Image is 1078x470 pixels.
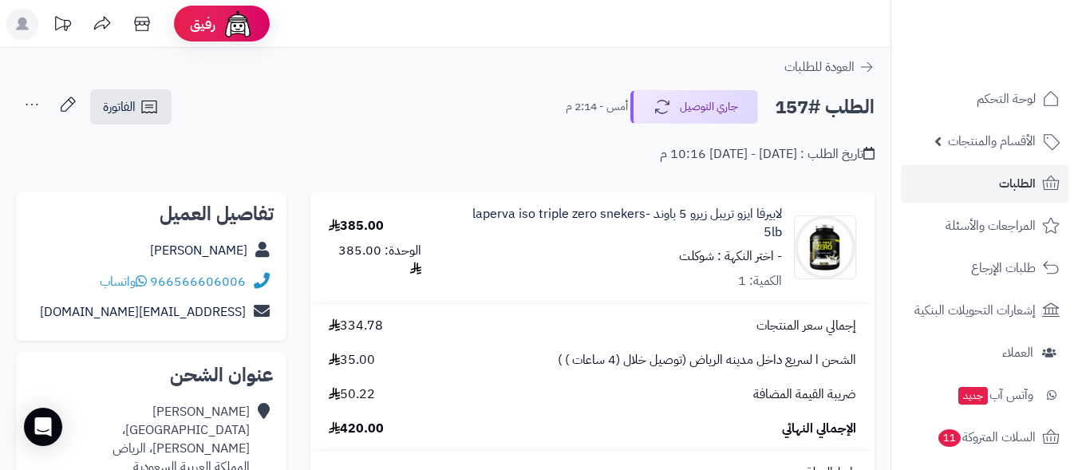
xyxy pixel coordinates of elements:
div: Open Intercom Messenger [24,408,62,446]
span: الفاتورة [103,97,136,117]
span: لوحة التحكم [977,88,1036,110]
a: لابيرفا ايزو تريبل زيرو 5 باوند -laperva iso triple zero snekers 5lb [458,205,782,242]
a: طلبات الإرجاع [901,249,1068,287]
a: واتساب [100,272,147,291]
span: إشعارات التحويلات البنكية [914,299,1036,322]
span: المراجعات والأسئلة [946,215,1036,237]
a: لوحة التحكم [901,80,1068,118]
a: الفاتورة [90,89,172,124]
span: 35.00 [329,351,375,369]
h2: عنوان الشحن [29,365,274,385]
div: 385.00 [329,217,384,235]
a: 966566606006 [150,272,246,291]
button: جاري التوصيل [630,90,758,124]
img: ai-face.png [222,8,254,40]
img: 1540a149ef14d801c4e8bc7ea27c4333c0-90x90.jpg [795,215,855,279]
a: الطلبات [901,164,1068,203]
a: [EMAIL_ADDRESS][DOMAIN_NAME] [40,302,246,322]
span: رفيق [190,14,215,34]
span: 11 [938,429,961,447]
a: السلات المتروكة11 [901,418,1068,456]
span: الأقسام والمنتجات [948,130,1036,152]
span: 420.00 [329,420,384,438]
div: الوحدة: 385.00 [329,242,421,278]
div: الكمية: 1 [738,272,782,290]
a: المراجعات والأسئلة [901,207,1068,245]
small: - اختر النكهة : شوكلت [679,247,782,266]
span: وآتس آب [957,384,1033,406]
h2: تفاصيل العميل [29,204,274,223]
span: العودة للطلبات [784,57,855,77]
span: ضريبة القيمة المضافة [753,385,856,404]
a: [PERSON_NAME] [150,241,247,260]
a: إشعارات التحويلات البنكية [901,291,1068,330]
small: أمس - 2:14 م [566,99,628,115]
a: العملاء [901,334,1068,372]
span: طلبات الإرجاع [971,257,1036,279]
span: العملاء [1002,342,1033,364]
a: وآتس آبجديد [901,376,1068,414]
span: السلات المتروكة [937,426,1036,448]
span: جديد [958,387,988,405]
span: الشحن ا لسريع داخل مدينه الرياض (توصيل خلال (4 ساعات ) ) [558,351,856,369]
span: الإجمالي النهائي [782,420,856,438]
a: تحديثات المنصة [42,8,82,44]
a: العودة للطلبات [784,57,875,77]
span: إجمالي سعر المنتجات [756,317,856,335]
h2: الطلب #157 [775,91,875,124]
img: logo-2.png [969,41,1063,74]
div: تاريخ الطلب : [DATE] - [DATE] 10:16 م [660,145,875,164]
span: 334.78 [329,317,383,335]
span: 50.22 [329,385,375,404]
span: الطلبات [999,172,1036,195]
